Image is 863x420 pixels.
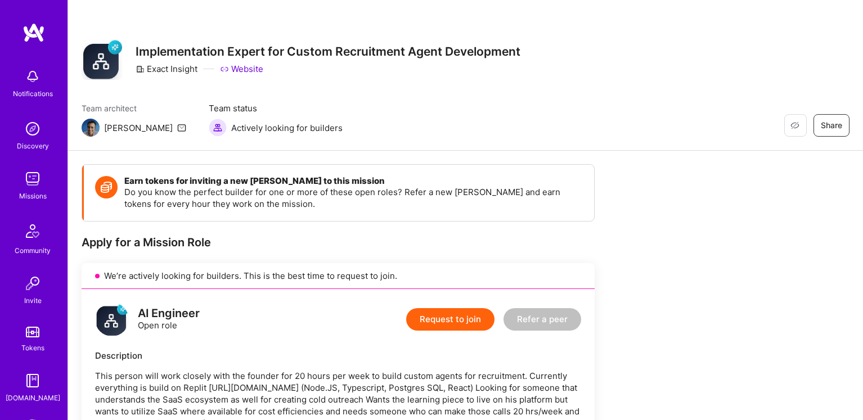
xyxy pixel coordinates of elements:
[124,186,583,210] p: Do you know the perfect builder for one or more of these open roles? Refer a new [PERSON_NAME] an...
[17,140,49,152] div: Discovery
[21,272,44,295] img: Invite
[95,302,129,336] img: logo
[82,39,122,80] img: Company Logo
[21,168,44,190] img: teamwork
[813,114,849,137] button: Share
[104,122,173,134] div: [PERSON_NAME]
[23,22,45,43] img: logo
[95,176,118,198] img: Token icon
[21,342,44,354] div: Tokens
[82,102,186,114] span: Team architect
[24,295,42,306] div: Invite
[82,235,595,250] div: Apply for a Mission Role
[21,369,44,392] img: guide book
[231,122,343,134] span: Actively looking for builders
[406,308,495,331] button: Request to join
[6,392,60,404] div: [DOMAIN_NAME]
[209,119,227,137] img: Actively looking for builders
[13,88,53,100] div: Notifications
[82,119,100,137] img: Team Architect
[821,120,842,131] span: Share
[136,63,197,75] div: Exact Insight
[124,176,583,186] h4: Earn tokens for inviting a new [PERSON_NAME] to this mission
[504,308,581,331] button: Refer a peer
[15,245,51,256] div: Community
[26,327,39,337] img: tokens
[95,350,581,362] div: Description
[19,190,47,202] div: Missions
[136,44,520,58] h3: Implementation Expert for Custom Recruitment Agent Development
[209,102,343,114] span: Team status
[19,218,46,245] img: Community
[790,121,799,130] i: icon EyeClosed
[138,308,200,319] div: AI Engineer
[138,308,200,331] div: Open role
[21,65,44,88] img: bell
[136,65,145,74] i: icon CompanyGray
[220,63,263,75] a: Website
[21,118,44,140] img: discovery
[82,263,595,289] div: We’re actively looking for builders. This is the best time to request to join.
[177,123,186,132] i: icon Mail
